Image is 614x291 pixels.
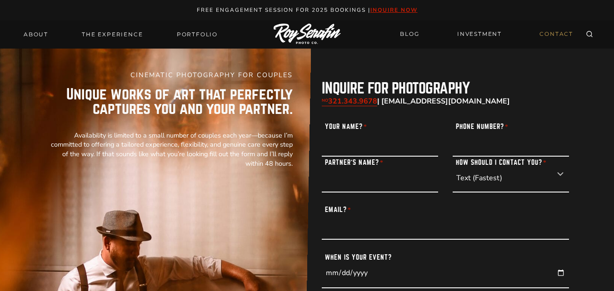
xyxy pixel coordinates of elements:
strong: | [EMAIL_ADDRESS][DOMAIN_NAME] [322,96,510,106]
img: Logo of Roy Serafin Photo Co., featuring stylized text in white on a light background, representi... [274,24,341,45]
label: How Should I contact You? [453,157,550,166]
h2: inquire for photography [322,81,569,96]
label: Phone Number? [453,121,512,130]
p: Availability is limited to a small number of couples each year—because I’m committed to offering ... [45,131,293,168]
nav: Secondary Navigation [394,26,579,42]
a: THE EXPERIENCE [76,28,148,41]
a: inquire now [370,6,418,14]
p: Free engagement session for 2025 Bookings | [10,5,604,15]
label: Your Name? [322,121,371,130]
sub: NO [322,98,328,103]
label: Email? [322,204,355,213]
a: Portfolio [171,28,223,41]
label: Partner’s Name? [322,157,387,166]
nav: Primary Navigation [18,28,223,41]
a: INVESTMENT [452,26,507,42]
p: Unique works of art that perfectly captures you and your partner. [45,84,293,116]
a: BLOG [394,26,424,42]
h5: CINEMATIC PHOTOGRAPHY FOR COUPLES [45,70,293,80]
button: View Search Form [583,28,596,41]
label: When is your event? [322,252,395,261]
a: CONTACT [534,26,579,42]
a: NO321.343.9678 [322,96,377,106]
a: About [18,28,54,41]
